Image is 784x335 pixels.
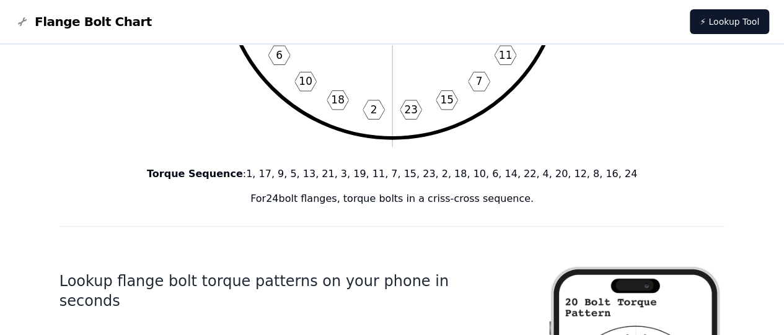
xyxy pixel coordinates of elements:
p: For 24 bolt flanges, torque bolts in a criss-cross sequence. [59,191,725,206]
span: Flange Bolt Chart [35,13,152,30]
p: : 1, 17, 9, 5, 13, 21, 3, 19, 11, 7, 15, 23, 2, 18, 10, 6, 14, 22, 4, 20, 12, 8, 16, 24 [59,167,725,181]
img: Flange Bolt Chart Logo [15,14,30,29]
b: Torque Sequence [147,168,243,180]
text: 11 [498,49,512,61]
text: 7 [475,75,482,87]
a: ⚡ Lookup Tool [690,9,769,34]
text: 10 [299,75,312,87]
text: 6 [276,49,283,61]
text: 2 [370,103,377,116]
text: 23 [404,103,418,116]
a: Flange Bolt Chart LogoFlange Bolt Chart [15,13,152,30]
h1: Lookup flange bolt torque patterns on your phone in seconds [59,271,507,311]
text: 15 [440,94,454,106]
text: 18 [331,94,345,106]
